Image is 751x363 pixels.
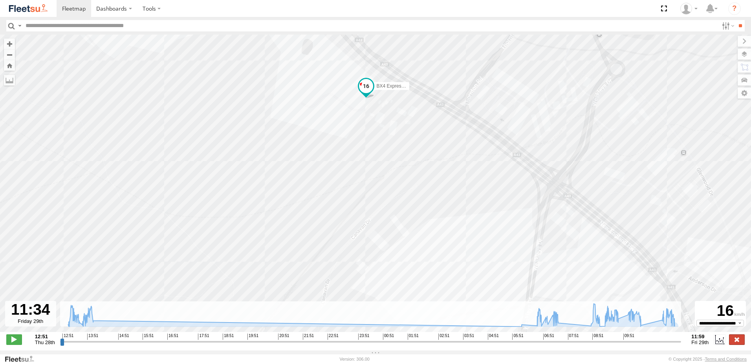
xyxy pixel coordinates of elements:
span: 21:51 [303,334,314,340]
span: 09:51 [623,334,634,340]
i: ? [728,2,741,15]
button: Zoom Home [4,60,15,71]
a: Visit our Website [4,355,40,363]
label: Search Filter Options [719,20,736,31]
span: Thu 28th Aug 2025 [35,339,55,345]
label: Play/Stop [6,334,22,345]
span: Fri 29th Aug 2025 [691,339,709,345]
label: Search Query [16,20,23,31]
button: Zoom out [4,49,15,60]
span: 00:51 [383,334,394,340]
span: 22:51 [328,334,339,340]
div: Version: 306.00 [340,357,370,361]
span: 19:51 [247,334,258,340]
div: Matt Curtis [678,3,700,15]
strong: 12:51 [35,334,55,339]
span: 23:51 [358,334,369,340]
button: Zoom in [4,38,15,49]
span: 08:51 [592,334,603,340]
label: Map Settings [738,88,751,99]
div: © Copyright 2025 - [669,357,747,361]
span: 14:51 [118,334,129,340]
span: 02:51 [438,334,449,340]
label: Measure [4,75,15,86]
span: 03:51 [463,334,474,340]
span: 13:51 [87,334,98,340]
span: 06:51 [543,334,554,340]
span: 05:51 [512,334,523,340]
img: fleetsu-logo-horizontal.svg [8,3,49,14]
span: 12:51 [62,334,73,340]
label: Close [729,334,745,345]
span: 01:51 [408,334,419,340]
strong: 11:59 [691,334,709,339]
div: 16 [696,302,745,320]
span: BX4 Express Ute [376,83,412,89]
a: Terms and Conditions [705,357,747,361]
span: 18:51 [223,334,234,340]
span: 15:51 [143,334,154,340]
span: 16:51 [167,334,178,340]
span: 17:51 [198,334,209,340]
span: 20:51 [278,334,289,340]
span: 07:51 [568,334,579,340]
span: 04:51 [488,334,499,340]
